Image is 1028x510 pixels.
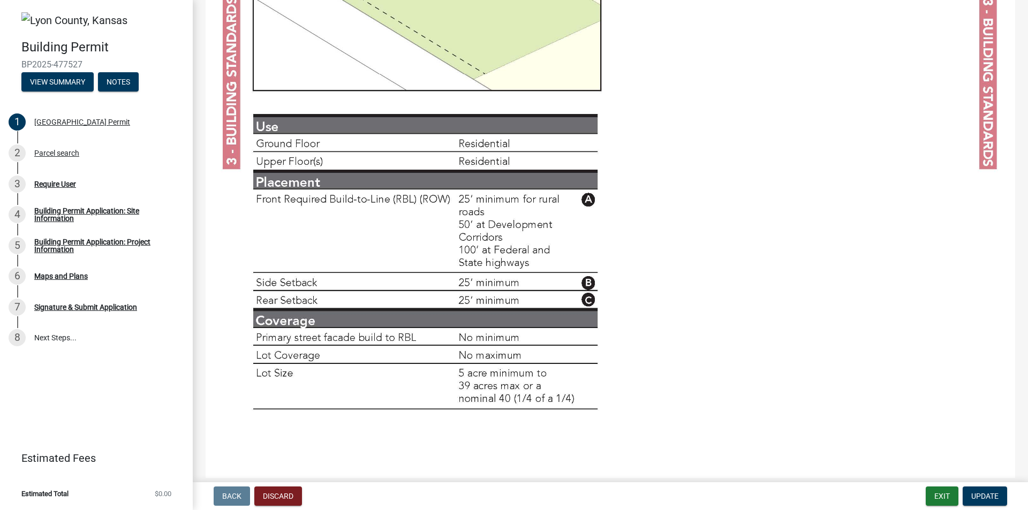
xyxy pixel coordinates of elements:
span: BP2025-477527 [21,59,171,70]
img: Lyon County, Kansas [21,12,127,28]
div: Maps and Plans [34,272,88,280]
span: $0.00 [155,490,171,497]
h4: Building Permit [21,40,184,55]
wm-modal-confirm: Notes [98,78,139,87]
span: Update [971,492,999,500]
div: Signature & Submit Application [34,303,137,311]
div: 7 [9,299,26,316]
div: 6 [9,268,26,285]
button: Discard [254,486,302,506]
div: [GEOGRAPHIC_DATA] Permit [34,118,130,126]
div: Parcel search [34,149,79,157]
button: Notes [98,72,139,92]
a: Estimated Fees [9,447,176,469]
div: Building Permit Application: Project Information [34,238,176,253]
div: 4 [9,206,26,223]
div: 5 [9,237,26,254]
div: Require User [34,180,76,188]
button: Back [214,486,250,506]
div: Building Permit Application: Site Information [34,207,176,222]
div: 1 [9,113,26,131]
button: View Summary [21,72,94,92]
div: 3 [9,176,26,193]
div: 8 [9,329,26,346]
span: Estimated Total [21,490,69,497]
button: Exit [926,486,958,506]
div: 2 [9,144,26,162]
wm-modal-confirm: Summary [21,78,94,87]
span: Back [222,492,241,500]
button: Update [963,486,1007,506]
